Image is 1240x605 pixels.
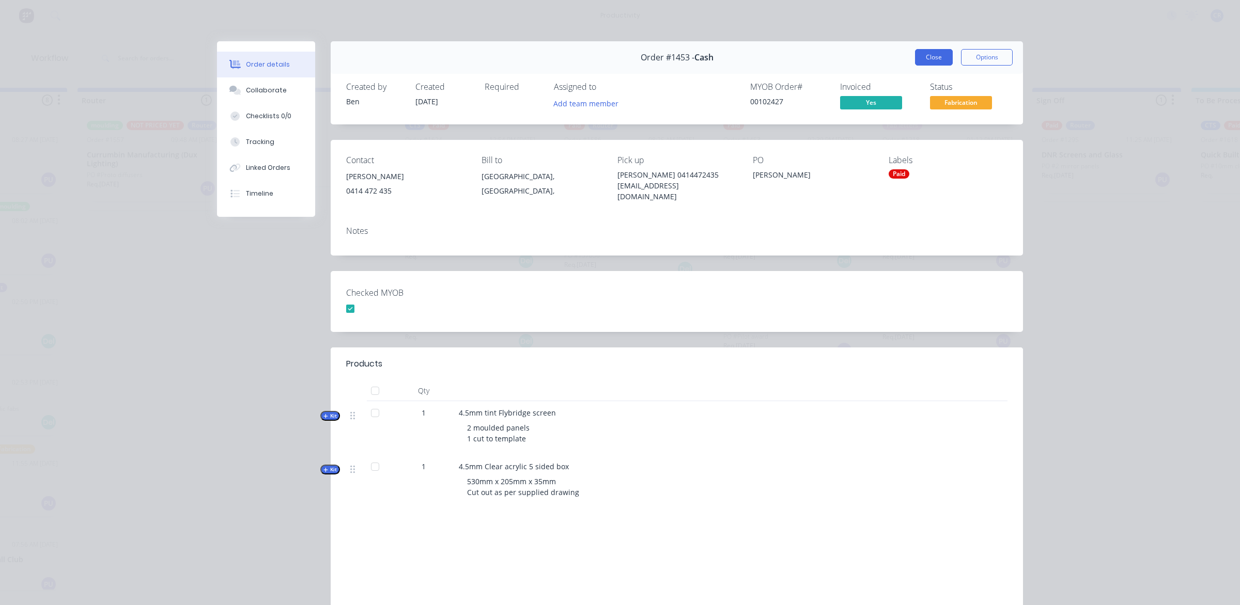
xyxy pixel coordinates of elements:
div: Assigned to [554,82,657,92]
div: 00102427 [750,96,828,107]
div: Status [930,82,1008,92]
div: Products [346,358,382,370]
span: Kit [323,412,337,420]
div: [GEOGRAPHIC_DATA], [GEOGRAPHIC_DATA], [482,169,600,198]
div: Order details [246,60,290,69]
span: 4.5mm Clear acrylic 5 sided box [459,461,569,471]
div: Invoiced [840,82,918,92]
div: Notes [346,226,1008,236]
div: Qty [393,380,455,401]
div: [PERSON_NAME] [346,169,465,184]
div: Required [485,82,541,92]
div: Collaborate [246,86,287,95]
span: Cash [694,53,714,62]
div: [GEOGRAPHIC_DATA], [GEOGRAPHIC_DATA], [482,169,600,202]
button: Tracking [217,129,315,155]
div: [PERSON_NAME] 0414472435 [EMAIL_ADDRESS][DOMAIN_NAME] [617,169,736,202]
label: Checked MYOB [346,286,475,299]
span: 2 moulded panels 1 cut to template [467,423,532,443]
div: Paid [889,169,909,179]
button: Close [915,49,953,66]
div: MYOB Order # [750,82,828,92]
div: Contact [346,155,465,165]
div: Bill to [482,155,600,165]
button: Order details [217,52,315,77]
div: Linked Orders [246,163,290,172]
span: 530mm x 205mm x 35mm Cut out as per supplied drawing [467,476,579,497]
div: [PERSON_NAME] [753,169,872,184]
div: Timeline [246,189,273,198]
button: Kit [320,411,340,421]
span: Kit [323,466,337,473]
span: Fabrication [930,96,992,109]
div: PO [753,155,872,165]
button: Kit [320,465,340,474]
button: Collaborate [217,77,315,103]
button: Timeline [217,181,315,206]
span: 1 [422,407,426,418]
button: Add team member [554,96,624,110]
div: Labels [889,155,1008,165]
div: Created by [346,82,403,92]
div: 0414 472 435 [346,184,465,198]
span: 1 [422,461,426,472]
button: Linked Orders [217,155,315,181]
div: Created [415,82,472,92]
span: Yes [840,96,902,109]
button: Options [961,49,1013,66]
button: Add team member [548,96,624,110]
div: Pick up [617,155,736,165]
span: Order #1453 - [641,53,694,62]
span: 4.5mm tint Flybridge screen [459,408,556,418]
button: Fabrication [930,96,992,112]
div: [PERSON_NAME]0414 472 435 [346,169,465,202]
span: [DATE] [415,97,438,106]
div: Checklists 0/0 [246,112,291,121]
div: Ben [346,96,403,107]
div: Tracking [246,137,274,147]
button: Checklists 0/0 [217,103,315,129]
